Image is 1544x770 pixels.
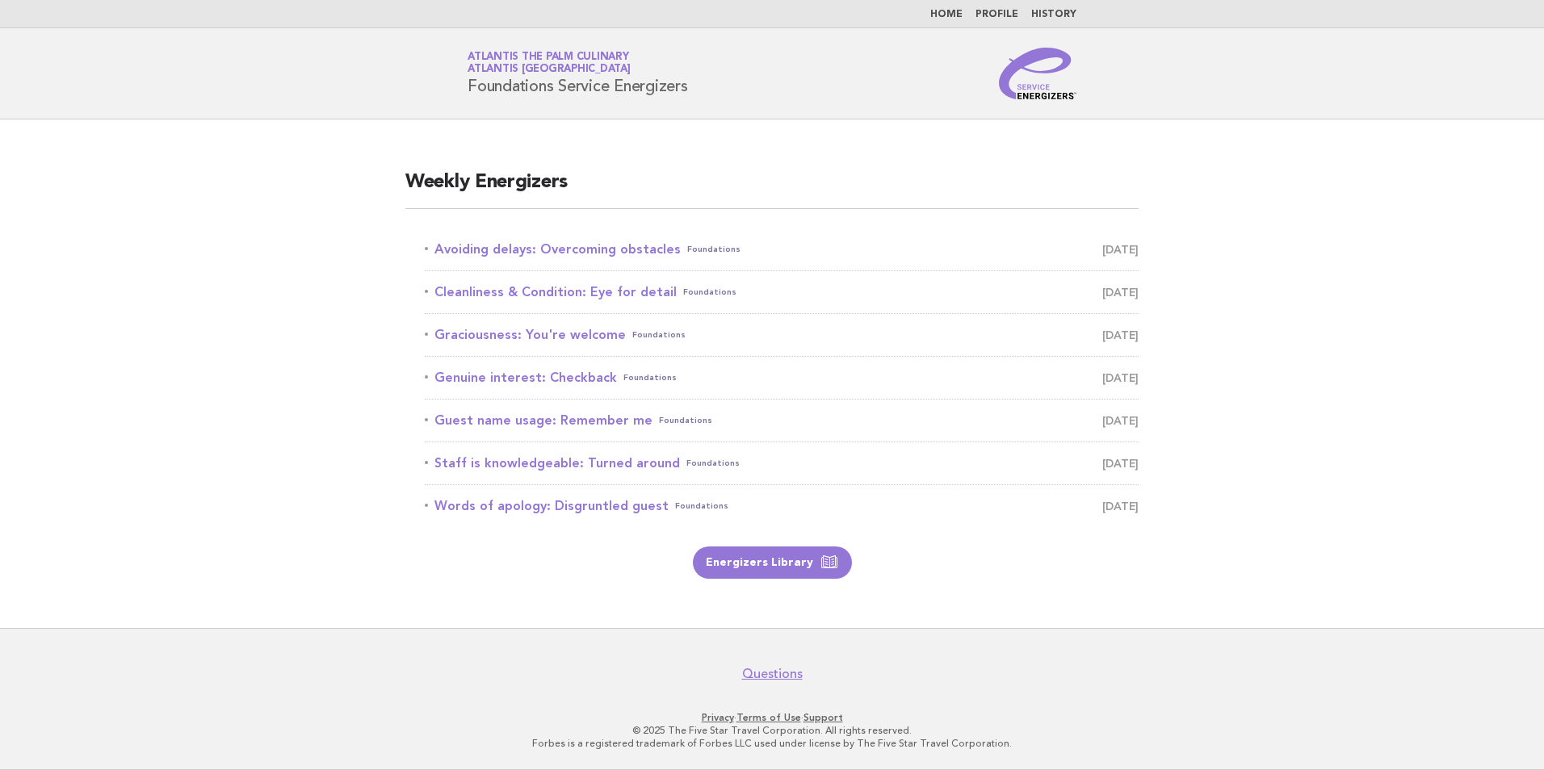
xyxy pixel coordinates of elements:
[686,452,740,475] span: Foundations
[623,366,677,389] span: Foundations
[468,65,631,75] span: Atlantis [GEOGRAPHIC_DATA]
[632,324,686,346] span: Foundations
[975,10,1018,19] a: Profile
[1102,452,1139,475] span: [DATE]
[425,324,1139,346] a: Graciousness: You're welcomeFoundations [DATE]
[1102,324,1139,346] span: [DATE]
[930,10,963,19] a: Home
[659,409,712,432] span: Foundations
[425,238,1139,261] a: Avoiding delays: Overcoming obstaclesFoundations [DATE]
[425,495,1139,517] a: Words of apology: Disgruntled guestFoundations [DATE]
[1102,495,1139,517] span: [DATE]
[278,711,1266,724] p: · ·
[278,724,1266,737] p: © 2025 The Five Star Travel Corporation. All rights reserved.
[278,737,1266,750] p: Forbes is a registered trademark of Forbes LLC used under license by The Five Star Travel Corpora...
[803,712,843,723] a: Support
[1102,281,1139,303] span: [DATE]
[693,546,852,579] a: Energizers Library
[742,666,803,682] a: Questions
[468,52,631,74] a: Atlantis The Palm CulinaryAtlantis [GEOGRAPHIC_DATA]
[1102,238,1139,261] span: [DATE]
[425,452,1139,475] a: Staff is knowledgeable: Turned aroundFoundations [DATE]
[468,52,688,94] h1: Foundations Service Energizers
[405,169,1139,209] h2: Weekly Energizers
[425,366,1139,389] a: Genuine interest: CheckbackFoundations [DATE]
[683,281,736,303] span: Foundations
[1031,10,1076,19] a: History
[425,409,1139,432] a: Guest name usage: Remember meFoundations [DATE]
[736,712,801,723] a: Terms of Use
[999,48,1076,99] img: Service Energizers
[702,712,734,723] a: Privacy
[687,238,741,261] span: Foundations
[1102,366,1139,389] span: [DATE]
[425,281,1139,303] a: Cleanliness & Condition: Eye for detailFoundations [DATE]
[675,495,728,517] span: Foundations
[1102,409,1139,432] span: [DATE]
